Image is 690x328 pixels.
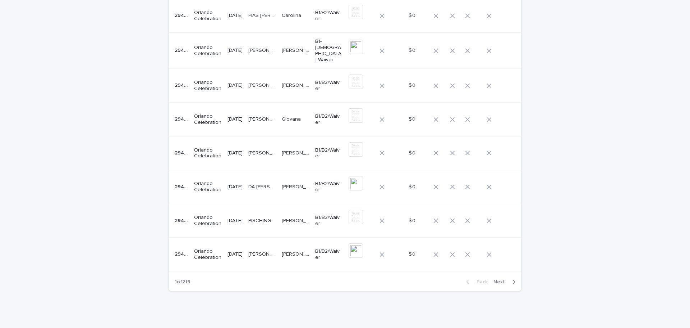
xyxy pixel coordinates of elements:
span: Next [493,279,509,284]
p: B1/B2/Waiver [315,215,343,227]
p: 29440 [175,115,190,122]
p: 29443 [175,216,190,224]
p: Orlando Celebration [194,45,222,57]
p: [PERSON_NAME] [282,46,311,54]
p: [PERSON_NAME] [282,81,311,89]
p: Orlando Celebration [194,215,222,227]
button: Back [460,279,491,285]
p: [DATE] [227,13,243,19]
p: 29442 [175,183,190,190]
p: PISCHING [248,216,272,224]
p: $ 0 [409,183,417,190]
p: [DATE] [227,251,243,257]
tr: 2943929439 Orlando Celebration[DATE][PERSON_NAME][PERSON_NAME] [PERSON_NAME][PERSON_NAME] B1/B2/W... [169,69,523,103]
p: [DATE] [227,184,243,190]
p: Orlando Celebration [194,147,222,159]
tr: 2944429444 Orlando Celebration[DATE][PERSON_NAME] [PERSON_NAME] CIGANA[PERSON_NAME] [PERSON_NAME]... [169,238,523,271]
tr: 2944029440 Orlando Celebration[DATE][PERSON_NAME][PERSON_NAME] GiovanaGiovana B1/B2/Waiver$ 0$ 0 [169,103,523,136]
p: Carolina [282,11,303,19]
tr: 2944129441 Orlando Celebration[DATE][PERSON_NAME][PERSON_NAME] [PERSON_NAME][PERSON_NAME] B1/B2/W... [169,136,523,170]
p: $ 0 [409,149,417,156]
p: Orlando Celebration [194,80,222,92]
p: Orlando Celebration [194,248,222,261]
p: DE PAULI BITENCORTE [248,149,277,156]
p: 29441 [175,149,190,156]
p: B1/B2/Waiver [315,113,343,126]
p: [DATE] [227,116,243,122]
p: Orlando Celebration [194,113,222,126]
p: B1-[DEMOGRAPHIC_DATA] Waiver [315,39,343,63]
p: B1/B2/Waiver [315,181,343,193]
p: Giovana [282,115,302,122]
p: 29437 [175,11,190,19]
p: 29438 [175,46,190,54]
p: B1/B2/Waiver [315,248,343,261]
p: $ 0 [409,81,417,89]
p: 29439 [175,81,190,89]
p: [DATE] [227,150,243,156]
p: [PERSON_NAME] [282,183,311,190]
p: 1 of 219 [169,273,196,291]
p: 29444 [175,250,190,257]
p: B1/B2/Waiver [315,80,343,92]
p: [PERSON_NAME] [282,250,311,257]
p: $ 0 [409,46,417,54]
tr: 2944229442 Orlando Celebration[DATE]DA [PERSON_NAME]DA [PERSON_NAME] [PERSON_NAME][PERSON_NAME] B... [169,170,523,204]
tr: 2943829438 Orlando Celebration[DATE][PERSON_NAME][PERSON_NAME] [PERSON_NAME][PERSON_NAME] B1-[DEM... [169,33,523,69]
p: [PERSON_NAME] [282,149,311,156]
p: $ 0 [409,115,417,122]
p: Orlando Celebration [194,181,222,193]
tr: 2944329443 Orlando Celebration[DATE]PISCHINGPISCHING [PERSON_NAME][PERSON_NAME] B1/B2/Waiver$ 0$ 0 [169,204,523,238]
p: ESPINDOLA FRACARO [248,81,277,89]
p: DA CRUZ HEDLUND [248,183,277,190]
p: [DATE] [227,48,243,54]
p: B1/B2/Waiver [315,147,343,159]
p: [DATE] [227,82,243,89]
p: B1/B2/Waiver [315,10,343,22]
p: $ 0 [409,11,417,19]
p: DE PAULI BITENCORTE [248,115,277,122]
p: $ 0 [409,216,417,224]
p: Orlando Celebration [194,10,222,22]
p: [PERSON_NAME] [282,216,311,224]
p: $ 0 [409,250,417,257]
p: [PERSON_NAME] [248,46,277,54]
span: Back [472,279,488,284]
p: PIAS ZUCHETTO DA SILVA [248,11,277,19]
p: [DATE] [227,218,243,224]
p: KUHN MEDEIROS CIGANA [248,250,277,257]
button: Next [491,279,521,285]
